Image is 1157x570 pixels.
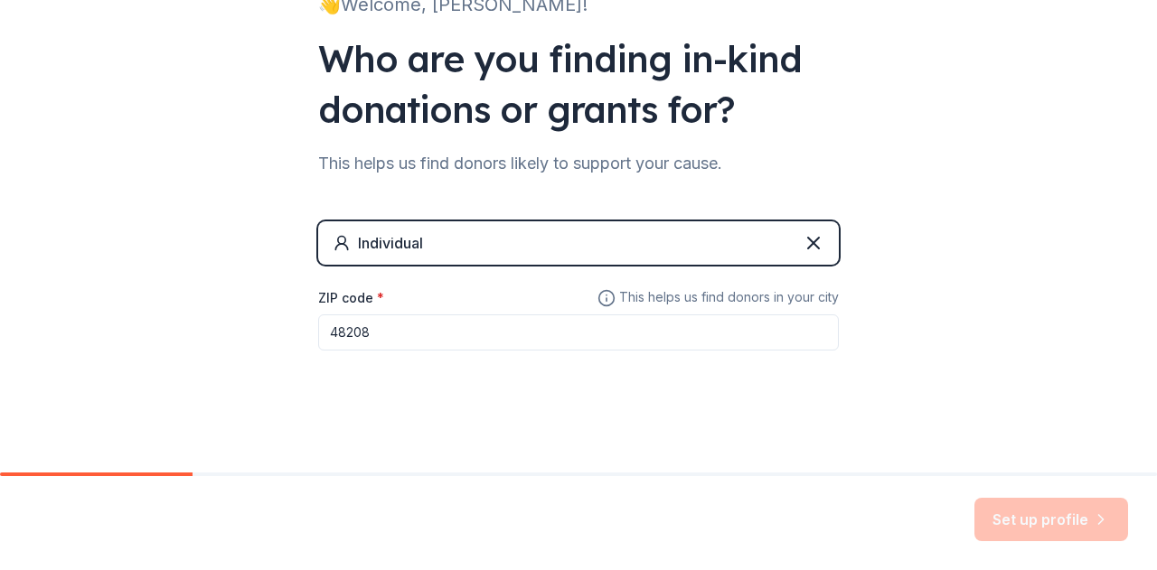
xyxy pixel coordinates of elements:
[318,149,839,178] div: This helps us find donors likely to support your cause.
[318,33,839,135] div: Who are you finding in-kind donations or grants for?
[597,286,839,309] span: This helps us find donors in your city
[318,289,384,307] label: ZIP code
[358,232,423,254] div: Individual
[318,314,839,350] input: 12345 (U.S. only)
